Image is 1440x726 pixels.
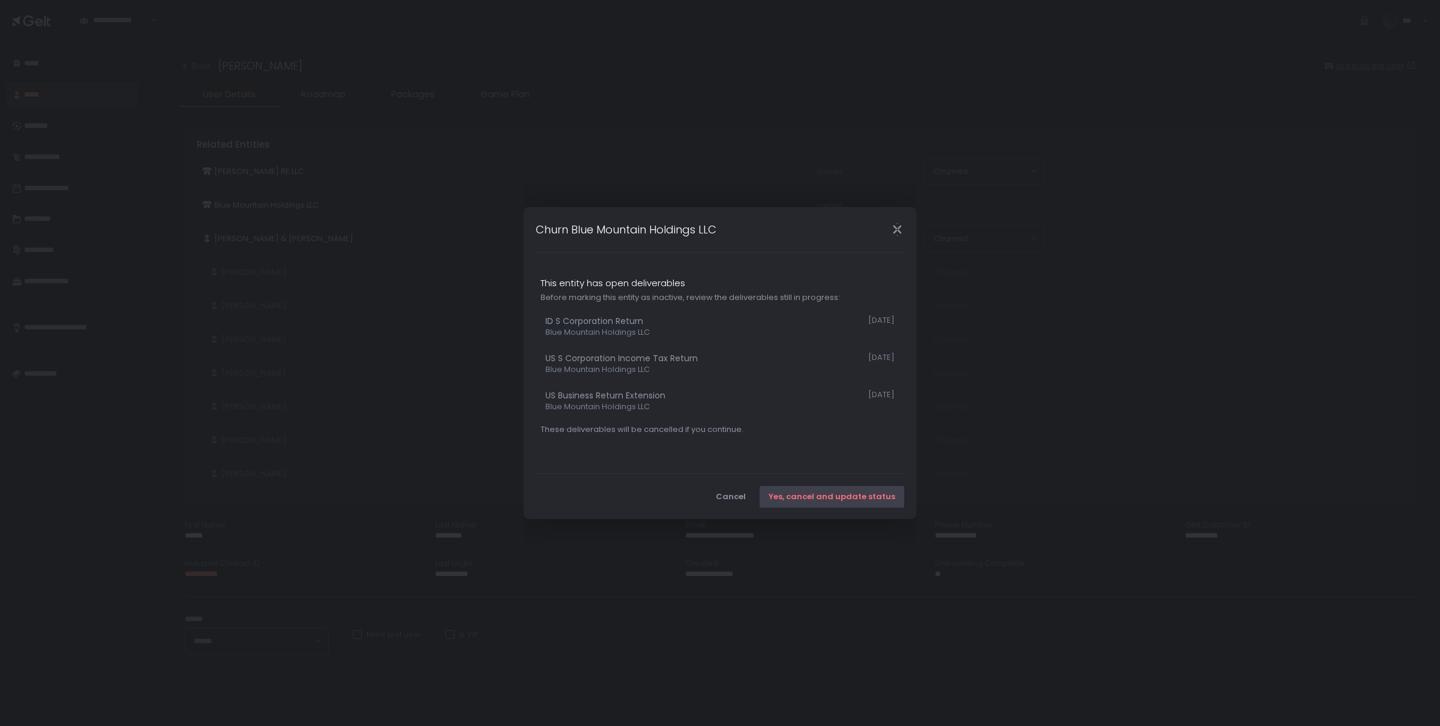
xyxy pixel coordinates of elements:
div: Blue Mountain Holdings LLC [545,327,895,338]
div: Cancel [716,491,746,502]
div: [DATE] [868,389,895,401]
div: Close [878,223,916,236]
div: These deliverables will be cancelled if you continue. [541,424,899,435]
div: ID S Corporation Return [545,315,643,327]
div: Before marking this entity as inactive, review the deliverables still in progress: [541,292,899,303]
button: Yes, cancel and update status [760,486,904,508]
h1: Churn Blue Mountain Holdings LLC [536,221,716,238]
div: US S Corporation Income Tax Return [545,352,698,364]
div: [DATE] [868,352,895,364]
button: Cancel [707,486,755,508]
div: [DATE] [868,315,895,327]
div: Blue Mountain Holdings LLC [545,401,895,412]
div: Blue Mountain Holdings LLC [545,364,895,375]
div: This entity has open deliverables [541,277,899,290]
div: Yes, cancel and update status [769,491,895,502]
div: US Business Return Extension [545,389,665,401]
